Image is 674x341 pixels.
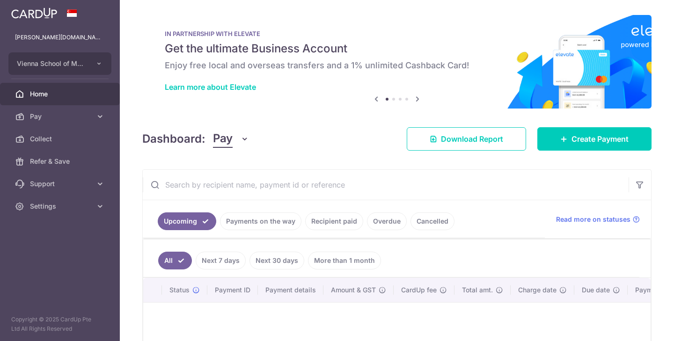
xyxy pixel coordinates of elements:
span: Pay [213,130,233,148]
h6: Enjoy free local and overseas transfers and a 1% unlimited Cashback Card! [165,60,629,71]
th: Payment details [258,278,323,302]
span: Charge date [518,285,557,295]
a: Next 7 days [196,252,246,269]
span: Download Report [441,133,503,145]
button: Vienna School of Music Pte Ltd [8,52,111,75]
a: Next 30 days [249,252,304,269]
input: Search by recipient name, payment id or reference [143,170,629,200]
a: Cancelled [410,212,454,230]
span: Amount & GST [331,285,376,295]
span: Status [169,285,190,295]
a: Recipient paid [305,212,363,230]
p: IN PARTNERSHIP WITH ELEVATE [165,30,629,37]
a: Upcoming [158,212,216,230]
span: Total amt. [462,285,493,295]
span: Due date [582,285,610,295]
img: CardUp [11,7,57,19]
span: Create Payment [571,133,629,145]
h5: Get the ultimate Business Account [165,41,629,56]
a: More than 1 month [308,252,381,269]
h4: Dashboard: [142,131,205,147]
span: CardUp fee [401,285,437,295]
a: Create Payment [537,127,652,151]
a: Read more on statuses [556,215,640,224]
span: Read more on statuses [556,215,630,224]
button: Pay [213,130,249,148]
p: [PERSON_NAME][DOMAIN_NAME][EMAIL_ADDRESS][DOMAIN_NAME] [15,33,105,42]
span: Support [30,179,92,189]
a: All [158,252,192,269]
span: Refer & Save [30,157,92,166]
img: Renovation banner [142,15,652,109]
a: Overdue [367,212,407,230]
span: Settings [30,202,92,211]
span: Collect [30,134,92,144]
span: Pay [30,112,92,121]
span: Vienna School of Music Pte Ltd [17,59,86,68]
a: Learn more about Elevate [165,82,256,92]
span: Home [30,89,92,99]
a: Download Report [407,127,526,151]
th: Payment ID [207,278,258,302]
a: Payments on the way [220,212,301,230]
